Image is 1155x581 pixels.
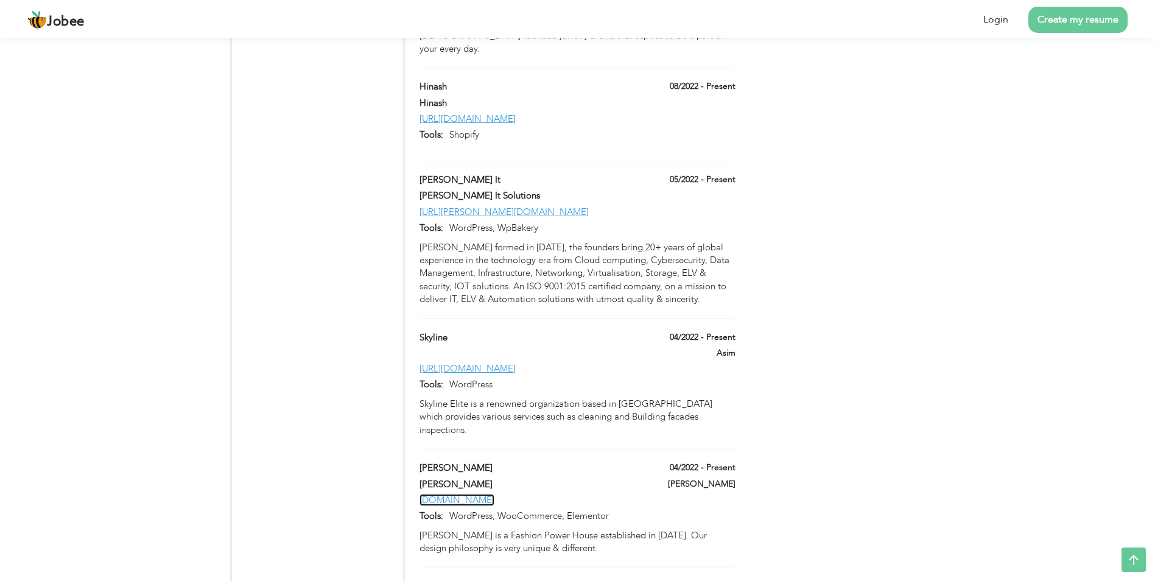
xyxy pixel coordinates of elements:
[420,494,494,506] a: [DOMAIN_NAME]
[670,80,735,93] label: 08/2022 - Present
[420,331,624,344] label: Skyline
[420,241,735,306] div: [PERSON_NAME] formed in [DATE], the founders bring 20+ years of global experience in the technolo...
[420,398,735,437] div: Skyline Elite is a renowned organization based in [GEOGRAPHIC_DATA] which provides various servic...
[27,10,85,30] a: Jobee
[670,331,735,343] label: 04/2022 - Present
[47,15,85,29] span: Jobee
[670,174,735,186] label: 05/2022 - Present
[443,378,735,391] p: WordPress
[717,347,735,359] label: Asim
[443,510,735,523] p: WordPress, WooCommerce, Elementor
[668,478,735,490] label: [PERSON_NAME]
[670,462,735,474] label: 04/2022 - Present
[443,129,735,141] p: Shopify
[420,206,589,218] a: [URL][PERSON_NAME][DOMAIN_NAME]
[420,129,443,141] label: Tools:
[443,222,735,234] p: WordPress, WpBakery
[983,13,1008,27] a: Login
[420,510,443,523] label: Tools:
[420,113,516,125] a: [URL][DOMAIN_NAME]
[420,97,624,110] label: Hinash
[420,462,624,474] label: [PERSON_NAME]
[420,222,443,234] label: Tools:
[420,529,735,555] div: [PERSON_NAME] is a Fashion Power House established in [DATE]. Our design philosophy is very uniqu...
[420,362,516,375] a: [URL][DOMAIN_NAME]
[420,174,624,186] label: [PERSON_NAME] It
[27,10,47,30] img: jobee.io
[1028,7,1128,33] a: Create my resume
[420,189,624,202] label: [PERSON_NAME] It Solutions
[420,478,624,491] label: [PERSON_NAME]
[420,378,443,391] label: Tools:
[420,80,624,93] label: Hinash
